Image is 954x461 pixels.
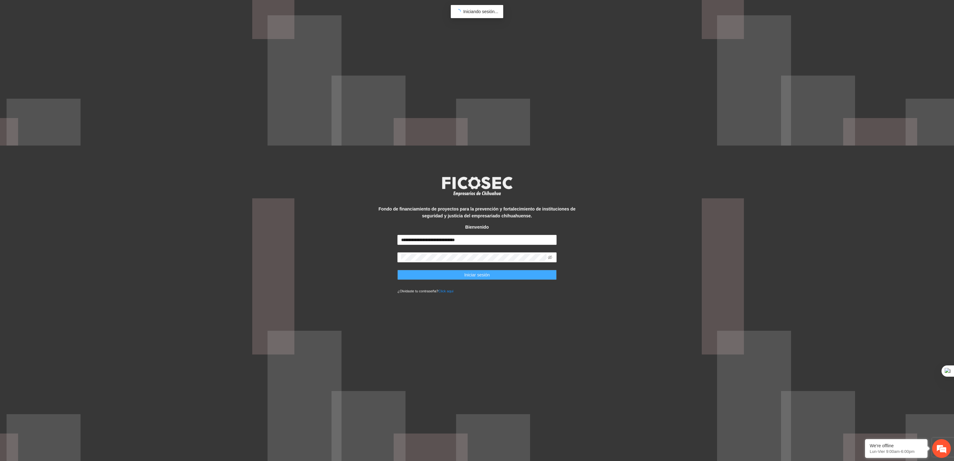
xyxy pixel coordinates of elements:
[870,443,923,448] div: We're offline
[456,9,461,14] span: loading
[397,270,556,280] button: Iniciar sesión
[463,9,498,14] span: Iniciando sesión...
[397,289,453,293] small: ¿Olvidaste tu contraseña?
[438,289,454,293] a: Click aqui
[464,271,490,278] span: Iniciar sesión
[438,175,516,198] img: logo
[379,206,576,218] strong: Fondo de financiamiento de proyectos para la prevención y fortalecimiento de instituciones de seg...
[548,255,552,260] span: eye-invisible
[465,225,489,230] strong: Bienvenido
[870,449,923,454] p: Lun-Vier 9:00am-6:00pm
